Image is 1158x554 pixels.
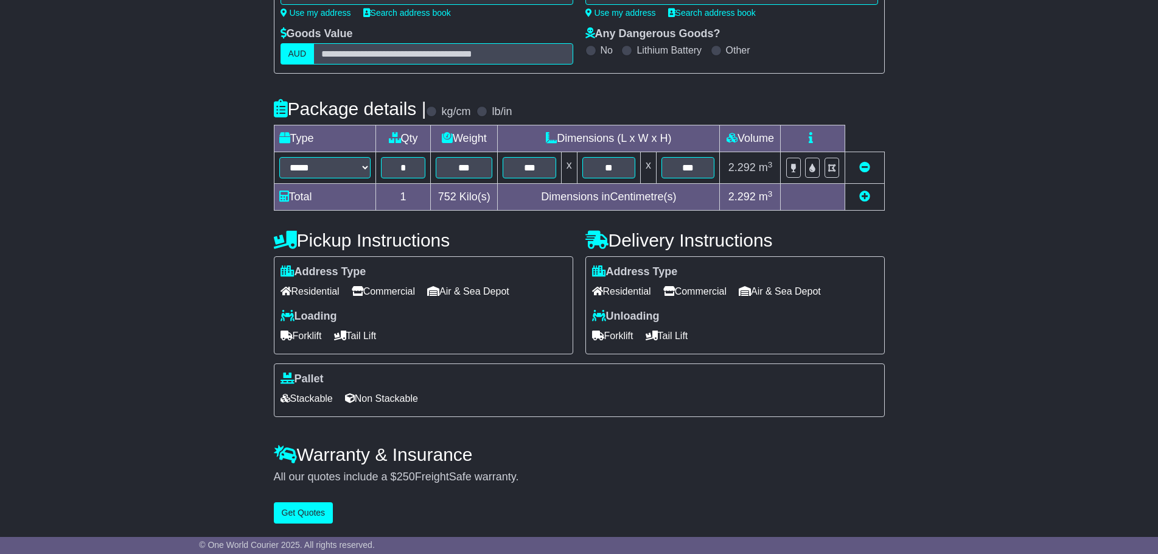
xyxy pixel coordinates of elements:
[363,8,451,18] a: Search address book
[759,191,773,203] span: m
[274,125,375,152] td: Type
[281,389,333,408] span: Stackable
[441,105,470,119] label: kg/cm
[637,44,702,56] label: Lithium Battery
[274,99,427,119] h4: Package details |
[281,373,324,386] label: Pallet
[728,161,756,174] span: 2.292
[592,265,678,279] label: Address Type
[739,282,821,301] span: Air & Sea Depot
[720,125,781,152] td: Volume
[281,8,351,18] a: Use my address
[352,282,415,301] span: Commercial
[281,27,353,41] label: Goods Value
[641,152,657,184] td: x
[281,265,366,279] label: Address Type
[397,471,415,483] span: 250
[768,160,773,169] sup: 3
[663,282,727,301] span: Commercial
[859,191,870,203] a: Add new item
[592,310,660,323] label: Unloading
[601,44,613,56] label: No
[585,230,885,250] h4: Delivery Instructions
[281,310,337,323] label: Loading
[274,471,885,484] div: All our quotes include a $ FreightSafe warranty.
[498,184,720,211] td: Dimensions in Centimetre(s)
[281,282,340,301] span: Residential
[274,230,573,250] h4: Pickup Instructions
[375,184,430,211] td: 1
[759,161,773,174] span: m
[281,326,322,345] span: Forklift
[427,282,509,301] span: Air & Sea Depot
[728,191,756,203] span: 2.292
[592,282,651,301] span: Residential
[431,125,498,152] td: Weight
[592,326,633,345] span: Forklift
[334,326,377,345] span: Tail Lift
[281,43,315,65] label: AUD
[345,389,418,408] span: Non Stackable
[585,27,720,41] label: Any Dangerous Goods?
[646,326,688,345] span: Tail Lift
[668,8,756,18] a: Search address book
[859,161,870,174] a: Remove this item
[561,152,577,184] td: x
[492,105,512,119] label: lb/in
[375,125,430,152] td: Qty
[431,184,498,211] td: Kilo(s)
[768,189,773,198] sup: 3
[199,540,375,550] span: © One World Courier 2025. All rights reserved.
[726,44,750,56] label: Other
[498,125,720,152] td: Dimensions (L x W x H)
[274,502,333,524] button: Get Quotes
[585,8,656,18] a: Use my address
[274,444,885,465] h4: Warranty & Insurance
[438,191,456,203] span: 752
[274,184,375,211] td: Total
